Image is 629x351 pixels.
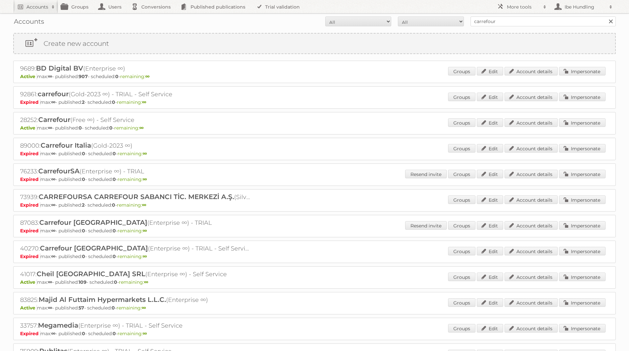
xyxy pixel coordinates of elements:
span: Expired [20,99,40,105]
span: CarrefourSA [38,167,80,175]
a: Impersonate [559,298,606,307]
strong: ∞ [51,151,55,157]
strong: ∞ [143,253,147,259]
p: max: - published: - scheduled: - [20,125,609,131]
strong: 907 [79,73,88,79]
strong: ∞ [144,279,148,285]
span: Majid Al Futtaim Hypermarkets L.L.C. [39,296,166,304]
p: max: - published: - scheduled: - [20,151,609,157]
a: Edit [477,247,503,255]
span: Carrefour [38,116,70,124]
a: Edit [477,118,503,127]
a: Impersonate [559,170,606,178]
a: Impersonate [559,324,606,333]
span: remaining: [119,279,148,285]
a: Impersonate [559,195,606,204]
span: Expired [20,176,40,182]
strong: 0 [79,125,82,131]
strong: ∞ [143,228,147,234]
a: Account details [505,298,558,307]
strong: ∞ [51,253,55,259]
span: remaining: [120,73,150,79]
p: max: - published: - scheduled: - [20,176,609,182]
strong: ∞ [48,305,52,311]
strong: 0 [112,305,115,311]
strong: 0 [113,151,116,157]
h2: 33757: (Enterprise ∞) - TRIAL - Self Service [20,321,251,330]
span: remaining: [118,176,147,182]
span: remaining: [118,331,147,336]
a: Groups [448,144,475,153]
strong: ∞ [142,305,146,311]
strong: 0 [112,202,115,208]
span: remaining: [117,99,146,105]
span: Carrefour Italia [41,141,91,149]
a: Account details [505,273,558,281]
strong: 2 [82,202,85,208]
strong: ∞ [51,228,55,234]
span: carrefour [38,90,69,98]
a: Groups [448,170,475,178]
span: BD Digital BV [36,64,83,72]
a: Edit [477,298,503,307]
a: Edit [477,273,503,281]
h2: 76233: (Enterprise ∞) - TRIAL [20,167,251,176]
strong: 2 [82,99,85,105]
p: max: - published: - scheduled: - [20,99,609,105]
a: Account details [505,324,558,333]
a: Groups [448,118,475,127]
h2: 87083: (Enterprise ∞) - TRIAL [20,219,251,227]
strong: 0 [112,99,115,105]
strong: ∞ [142,202,146,208]
p: max: - published: - scheduled: - [20,202,609,208]
span: Megamedia [38,321,78,329]
a: Resend invite [405,221,447,230]
a: Edit [477,170,503,178]
a: Account details [505,144,558,153]
strong: ∞ [51,331,55,336]
span: Expired [20,202,40,208]
span: remaining: [118,228,147,234]
h2: 92861: (Gold-2023 ∞) - TRIAL - Self Service [20,90,251,99]
a: Impersonate [559,144,606,153]
span: Expired [20,253,40,259]
a: Groups [448,67,475,75]
a: Groups [448,298,475,307]
strong: 0 [82,253,85,259]
strong: ∞ [51,99,55,105]
strong: 0 [113,253,116,259]
span: Expired [20,331,40,336]
h2: 40270: (Enterprise ∞) - TRIAL - Self Service [20,244,251,253]
a: Impersonate [559,93,606,101]
strong: ∞ [48,125,52,131]
a: Account details [505,247,558,255]
h2: Accounts [26,4,48,10]
span: Carrefour [GEOGRAPHIC_DATA] [39,219,147,226]
span: Carrefour [GEOGRAPHIC_DATA] [40,244,148,252]
p: max: - published: - scheduled: - [20,228,609,234]
a: Impersonate [559,67,606,75]
a: Groups [448,247,475,255]
strong: 0 [113,331,116,336]
a: Account details [505,221,558,230]
h2: 41017: (Enterprise ∞) - Self Service [20,270,251,278]
span: CARREFOURSA CARREFOUR SABANCI TİC. MERKEZİ A.Ş. [39,193,234,201]
strong: 0 [114,279,117,285]
span: Expired [20,228,40,234]
p: max: - published: - scheduled: - [20,253,609,259]
a: Impersonate [559,118,606,127]
a: Groups [448,195,475,204]
p: max: - published: - scheduled: - [20,73,609,79]
span: Active [20,279,37,285]
strong: ∞ [142,99,146,105]
a: Account details [505,118,558,127]
strong: 0 [82,228,85,234]
a: Edit [477,144,503,153]
a: Account details [505,170,558,178]
a: Impersonate [559,221,606,230]
a: Account details [505,67,558,75]
span: remaining: [117,305,146,311]
strong: 0 [113,228,116,234]
strong: 57 [79,305,84,311]
a: Account details [505,93,558,101]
